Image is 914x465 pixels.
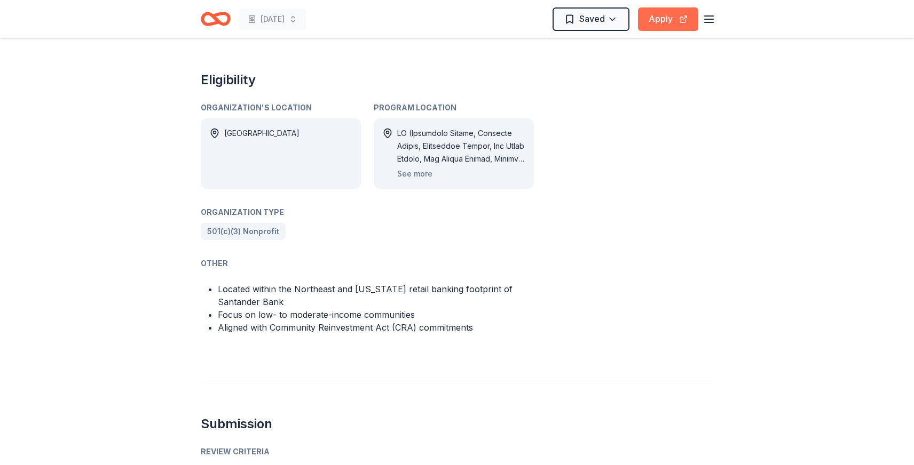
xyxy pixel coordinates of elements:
[201,223,286,240] a: 501(c)(3) Nonprofit
[218,283,534,308] li: Located within the Northeast and [US_STATE] retail banking footprint of Santander Bank
[218,308,534,321] li: Focus on low- to moderate-income communities
[201,415,713,432] h2: Submission
[374,101,534,114] div: Program Location
[201,257,534,270] div: Other
[638,7,698,31] button: Apply
[218,321,534,334] li: Aligned with Community Reinvestment Act (CRA) commitments
[261,13,285,26] span: [DATE]
[201,206,534,219] div: Organization Type
[579,12,605,26] span: Saved
[207,225,279,238] span: 501(c)(3) Nonprofit
[224,127,300,180] div: [GEOGRAPHIC_DATA]
[397,127,525,165] div: LO (Ipsumdolo Sitame, Consecte Adipis, Elitseddoe Tempor, Inc Utlab Etdolo, Mag Aliqua Enimad, Mi...
[201,445,713,458] div: Review Criteria
[397,167,432,180] button: See more
[553,7,629,31] button: Saved
[201,101,361,114] div: Organization's Location
[239,9,306,30] button: [DATE]
[201,71,534,89] h2: Eligibility
[201,6,231,31] a: Home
